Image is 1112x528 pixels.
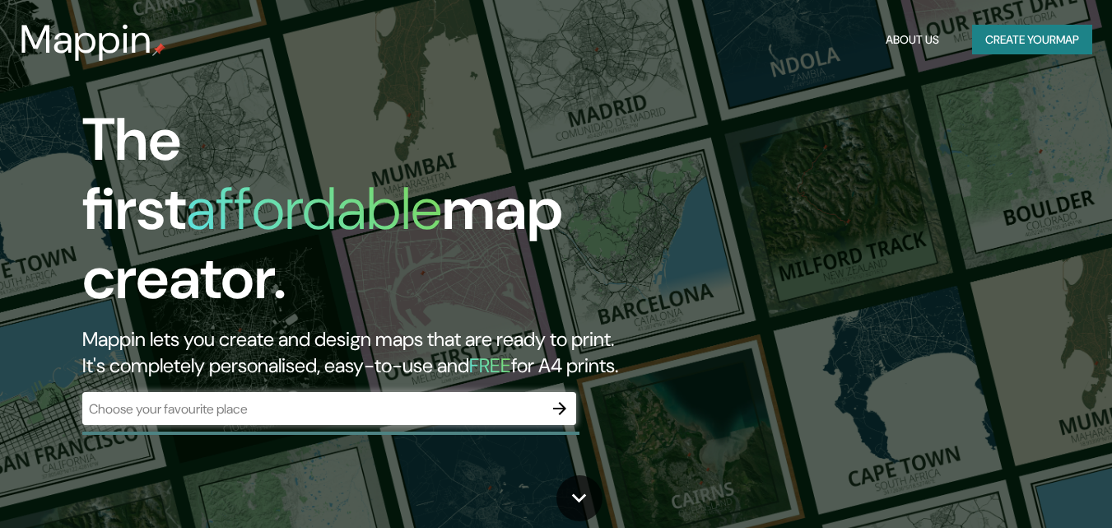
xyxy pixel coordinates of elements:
[82,326,639,379] h2: Mappin lets you create and design maps that are ready to print. It's completely personalised, eas...
[469,353,511,378] h5: FREE
[186,171,442,247] h1: affordable
[82,400,543,418] input: Choose your favourite place
[152,43,165,56] img: mappin-pin
[972,25,1092,55] button: Create yourmap
[82,105,639,326] h1: The first map creator.
[879,25,946,55] button: About Us
[20,16,152,63] h3: Mappin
